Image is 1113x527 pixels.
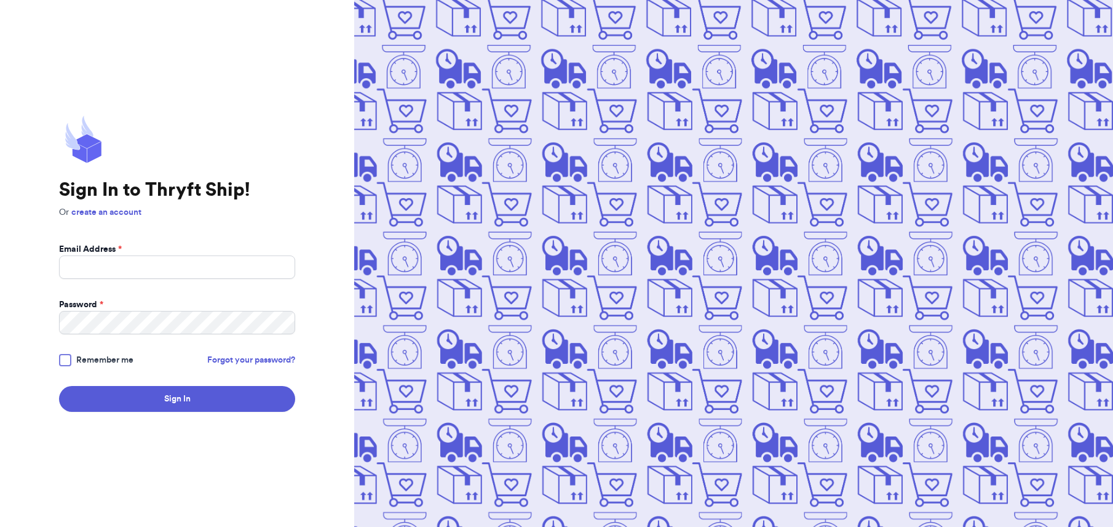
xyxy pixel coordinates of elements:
a: Forgot your password? [207,354,295,366]
a: create an account [71,208,141,217]
label: Email Address [59,243,122,255]
button: Sign In [59,386,295,412]
label: Password [59,299,103,311]
p: Or [59,206,295,219]
span: Remember me [76,354,133,366]
h1: Sign In to Thryft Ship! [59,179,295,201]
